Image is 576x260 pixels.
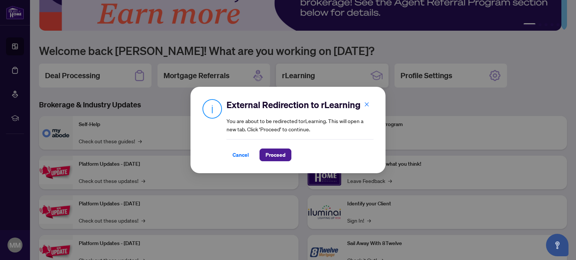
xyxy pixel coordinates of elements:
[226,99,373,161] div: You are about to be redirected to rLearning . This will open a new tab. Click ‘Proceed’ to continue.
[364,102,369,107] span: close
[546,234,568,256] button: Open asap
[226,99,373,111] h2: External Redirection to rLearning
[259,149,291,161] button: Proceed
[265,149,285,161] span: Proceed
[226,149,255,161] button: Cancel
[202,99,222,119] img: Info Icon
[232,149,249,161] span: Cancel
